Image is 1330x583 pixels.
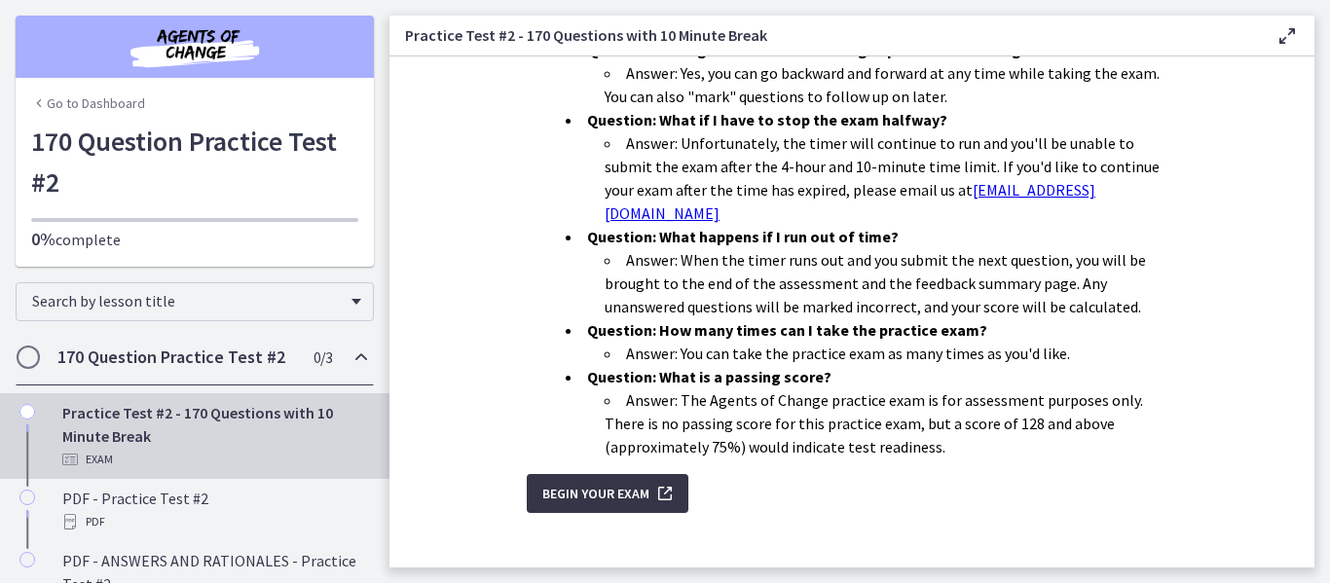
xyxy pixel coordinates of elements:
[405,23,1244,47] h3: Practice Test #2 - 170 Questions with 10 Minute Break
[605,248,1177,318] li: Answer: When the timer runs out and you submit the next question, you will be brought to the end ...
[605,61,1177,108] li: Answer: Yes, you can go backward and forward at any time while taking the exam. You can also "mar...
[57,346,295,369] h2: 170 Question Practice Test #2
[62,487,366,533] div: PDF - Practice Test #2
[587,110,947,129] strong: Question: What if I have to stop the exam halfway?
[78,23,312,70] img: Agents of Change
[16,282,374,321] div: Search by lesson title
[62,510,366,533] div: PDF
[605,342,1177,365] li: Answer: You can take the practice exam as many times as you'd like.
[587,320,987,340] strong: Question: How many times can I take the practice exam?
[31,228,55,250] span: 0%
[605,131,1177,225] li: Answer: Unfortunately, the timer will continue to run and you'll be unable to submit the exam aft...
[587,367,831,386] strong: Question: What is a passing score?
[314,346,332,369] span: 0 / 3
[605,388,1177,458] li: Answer: The Agents of Change practice exam is for assessment purposes only. There is no passing s...
[542,482,649,505] span: Begin Your Exam
[32,291,342,310] span: Search by lesson title
[62,448,366,471] div: Exam
[62,401,366,471] div: Practice Test #2 - 170 Questions with 10 Minute Break
[31,228,358,251] p: complete
[587,227,899,246] strong: Question: What happens if I run out of time?
[31,121,358,202] h1: 170 Question Practice Test #2
[527,474,688,513] button: Begin Your Exam
[31,93,145,113] a: Go to Dashboard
